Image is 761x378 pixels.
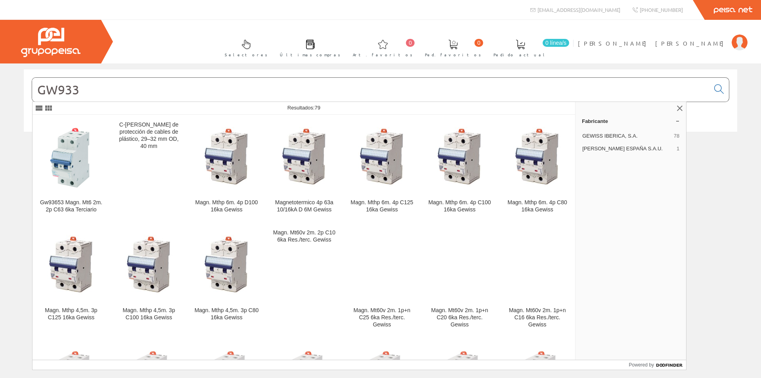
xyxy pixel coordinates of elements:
a: Magnetotermico 4p 63a 10/16kA D 6M Gewiss Magnetotermico 4p 63a 10/16kA D 6M Gewiss [266,115,343,223]
img: Magn. Mthp 6m. 4p D100 16ka Gewiss [203,127,251,187]
input: Buscar... [32,78,709,102]
div: Magnetotermico 4p 63a 10/16kA D 6M Gewiss [272,199,337,213]
div: Magn. Mthp 4,5m. 3p C80 16ka Gewiss [194,307,259,321]
div: © Grupo Peisa [24,142,737,148]
div: Magn. Mt60v 2m. 1p+n C16 6ka Res./terc. Gewiss [505,307,570,328]
a: [PERSON_NAME] [PERSON_NAME] [578,33,748,40]
a: Powered by [629,360,686,370]
a: Magn. Mthp 6m. 4p C80 16ka Gewiss Magn. Mthp 6m. 4p C80 16ka Gewiss [499,115,576,223]
div: Magn. Mt60v 2m. 1p+n C25 6ka Res./terc. Gewiss [350,307,414,328]
div: Magn. Mt60v 2m. 2p C10 6ka Res./terc. Gewiss [272,229,337,244]
span: 78 [674,132,679,140]
span: Últimas compras [280,51,340,59]
img: Magn. Mthp 6m. 4p C80 16ka Gewiss [513,127,562,187]
span: 0 [474,39,483,47]
img: Magn. Mthp 4,5m. 3p C80 16ka Gewiss [203,235,251,295]
div: Gw93653 Magn. Mt6 2m. 2p C63 6ka Terciario [39,199,103,213]
img: Magn. Mthp 6m. 4p C100 16ka Gewiss [436,127,484,187]
img: Magnetotermico 4p 63a 10/16kA D 6M Gewiss [280,127,329,187]
span: Powered by [629,361,654,368]
img: Magn. Mthp 6m. 4p C125 16ka Gewiss [358,127,406,187]
span: Selectores [225,51,268,59]
div: Magn. Mthp 4,5m. 3p C125 16ka Gewiss [39,307,103,321]
img: Gw93653 Magn. Mt6 2m. 2p C63 6ka Terciario [39,125,103,189]
a: Gw93653 Magn. Mt6 2m. 2p C63 6ka Terciario Gw93653 Magn. Mt6 2m. 2p C63 6ka Terciario [33,115,110,223]
div: Magn. Mthp 6m. 4p D100 16ka Gewiss [194,199,259,213]
span: [PERSON_NAME] ESPAÑA S.A.U. [582,145,673,152]
div: Magn. Mthp 6m. 4p C100 16ka Gewiss [427,199,492,213]
a: Últimas compras [272,33,344,62]
a: Magn. Mt60v 2m. 1p+n C20 6ka Res./terc. Gewiss Magn. Mt60v 2m. 1p+n C20 6ka Res./terc. Gewiss [421,223,498,338]
img: Magn. Mthp 4,5m. 3p C125 16ka Gewiss [47,235,96,295]
span: 79 [315,105,320,111]
a: Magn. Mthp 4,5m. 3p C80 16ka Gewiss Magn. Mthp 4,5m. 3p C80 16ka Gewiss [188,223,265,338]
div: Magn. Mthp 6m. 4p C80 16ka Gewiss [505,199,570,213]
div: C-[PERSON_NAME] de protección de cables de plástico, 29–32 mm OD, 40 mm [117,121,181,150]
div: Magn. Mthp 6m. 4p C125 16ka Gewiss [350,199,414,213]
a: Magn. Mthp 6m. 4p D100 16ka Gewiss Magn. Mthp 6m. 4p D100 16ka Gewiss [188,115,265,223]
span: GEWISS IBERICA, S.A. [582,132,671,140]
span: 1 [677,145,679,152]
span: Resultados: [287,105,320,111]
a: Fabricante [576,115,686,127]
img: Grupo Peisa [21,28,80,57]
a: Magn. Mthp 6m. 4p C125 16ka Gewiss Magn. Mthp 6m. 4p C125 16ka Gewiss [343,115,421,223]
a: Selectores [217,33,272,62]
span: [PHONE_NUMBER] [640,6,683,13]
span: Art. favoritos [353,51,413,59]
span: 0 línea/s [543,39,569,47]
span: Ped. favoritos [425,51,481,59]
a: Magn. Mt60v 2m. 2p C10 6ka Res./terc. Gewiss [266,223,343,338]
a: C-[PERSON_NAME] de protección de cables de plástico, 29–32 mm OD, 40 mm [110,115,187,223]
a: Magn. Mthp 4,5m. 3p C125 16ka Gewiss Magn. Mthp 4,5m. 3p C125 16ka Gewiss [33,223,110,338]
img: Magn. Mthp 4,5m. 3p C100 16ka Gewiss [125,235,173,295]
div: Magn. Mthp 4,5m. 3p C100 16ka Gewiss [117,307,181,321]
a: Magn. Mthp 6m. 4p C100 16ka Gewiss Magn. Mthp 6m. 4p C100 16ka Gewiss [421,115,498,223]
span: 0 [406,39,415,47]
span: Pedido actual [493,51,547,59]
a: Magn. Mt60v 2m. 1p+n C25 6ka Res./terc. Gewiss Magn. Mt60v 2m. 1p+n C25 6ka Res./terc. Gewiss [343,223,421,338]
a: Magn. Mt60v 2m. 1p+n C16 6ka Res./terc. Gewiss Magn. Mt60v 2m. 1p+n C16 6ka Res./terc. Gewiss [499,223,576,338]
span: [PERSON_NAME] [PERSON_NAME] [578,39,728,47]
div: Magn. Mt60v 2m. 1p+n C20 6ka Res./terc. Gewiss [427,307,492,328]
a: Magn. Mthp 4,5m. 3p C100 16ka Gewiss Magn. Mthp 4,5m. 3p C100 16ka Gewiss [110,223,187,338]
span: [EMAIL_ADDRESS][DOMAIN_NAME] [537,6,620,13]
